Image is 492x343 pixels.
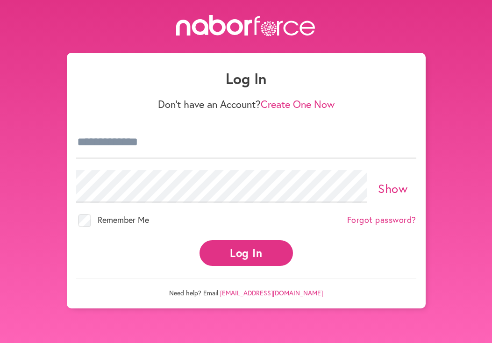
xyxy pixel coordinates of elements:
h1: Log In [76,70,416,87]
a: Create One Now [261,97,335,111]
span: Remember Me [98,214,149,225]
button: Log In [200,240,293,266]
a: Forgot password? [347,215,416,225]
p: Don't have an Account? [76,98,416,110]
a: [EMAIL_ADDRESS][DOMAIN_NAME] [220,288,323,297]
p: Need help? Email [76,279,416,297]
a: Show [378,180,407,196]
